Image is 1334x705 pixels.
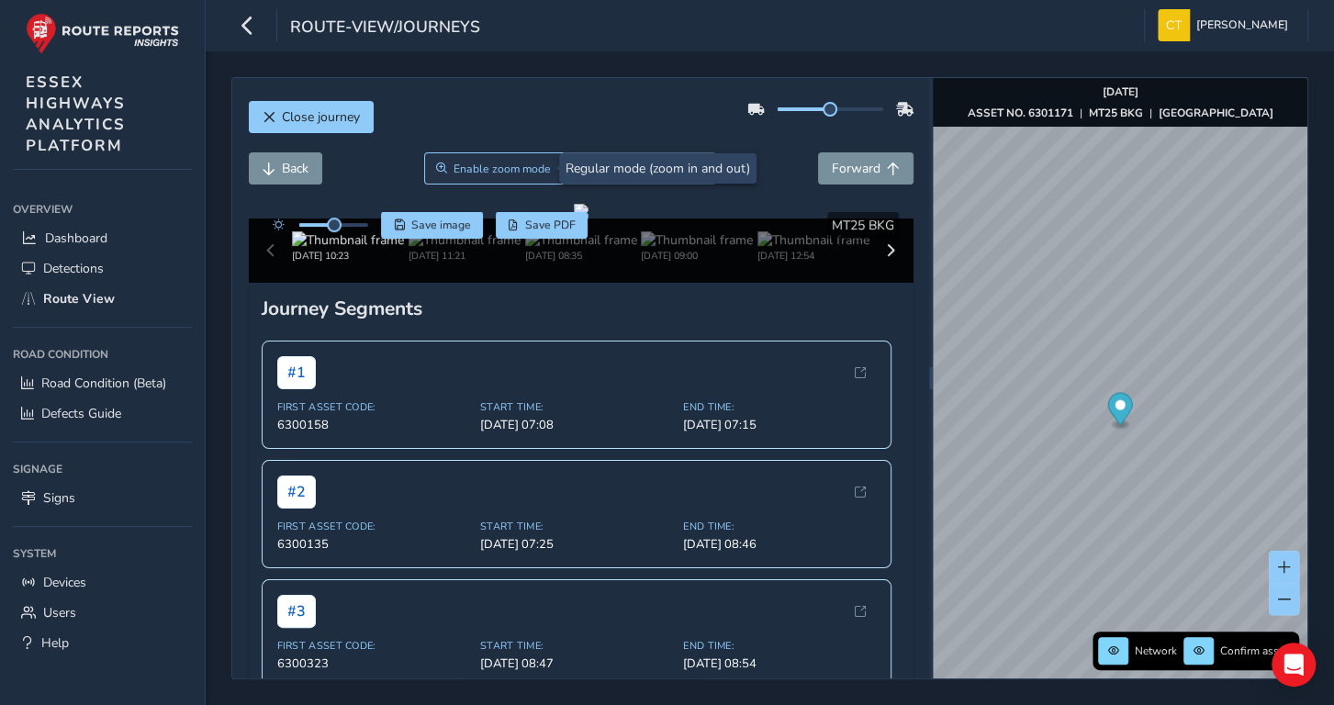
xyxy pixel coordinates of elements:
[683,639,875,653] span: End Time:
[290,16,480,41] span: route-view/journeys
[13,598,192,628] a: Users
[13,368,192,398] a: Road Condition (Beta)
[683,400,875,414] span: End Time:
[641,231,753,249] img: Thumbnail frame
[525,218,576,232] span: Save PDF
[13,253,192,284] a: Detections
[968,106,1073,120] strong: ASSET NO. 6301171
[968,106,1273,120] div: | |
[641,249,753,263] div: [DATE] 09:00
[454,162,551,176] span: Enable zoom mode
[13,483,192,513] a: Signs
[41,375,166,392] span: Road Condition (Beta)
[1272,643,1316,687] div: Open Intercom Messenger
[1158,9,1295,41] button: [PERSON_NAME]
[411,218,471,232] span: Save image
[262,296,901,321] div: Journey Segments
[13,341,192,368] div: Road Condition
[277,655,469,672] span: 6300323
[381,211,483,239] button: Save
[1220,643,1294,658] span: Confirm assets
[277,595,316,628] span: # 3
[13,398,192,429] a: Defects Guide
[757,249,869,263] div: [DATE] 12:54
[277,639,469,653] span: First Asset Code:
[43,290,115,308] span: Route View
[13,196,192,223] div: Overview
[480,536,672,553] span: [DATE] 07:25
[683,536,875,553] span: [DATE] 08:46
[13,455,192,483] div: Signage
[818,152,914,185] button: Forward
[832,217,894,234] span: MT25 BKG
[43,604,76,621] span: Users
[525,249,637,263] div: [DATE] 08:35
[683,655,875,672] span: [DATE] 08:54
[282,108,360,126] span: Close journey
[480,655,672,672] span: [DATE] 08:47
[424,152,564,185] button: Zoom
[480,639,672,653] span: Start Time:
[41,634,69,652] span: Help
[525,231,637,249] img: Thumbnail frame
[26,13,179,54] img: rr logo
[480,520,672,533] span: Start Time:
[277,536,469,553] span: 6300135
[277,476,316,509] span: # 2
[43,574,86,591] span: Devices
[13,540,192,567] div: System
[480,400,672,414] span: Start Time:
[480,417,672,433] span: [DATE] 07:08
[282,160,308,177] span: Back
[683,417,875,433] span: [DATE] 07:15
[41,405,121,422] span: Defects Guide
[277,356,316,389] span: # 1
[409,231,521,249] img: Thumbnail frame
[13,567,192,598] a: Devices
[1103,84,1138,99] strong: [DATE]
[43,260,104,277] span: Detections
[1158,9,1190,41] img: diamond-layout
[832,160,880,177] span: Forward
[1135,643,1177,658] span: Network
[277,400,469,414] span: First Asset Code:
[683,520,875,533] span: End Time:
[1196,9,1288,41] span: [PERSON_NAME]
[45,229,107,247] span: Dashboard
[757,231,869,249] img: Thumbnail frame
[496,211,589,239] button: PDF
[277,520,469,533] span: First Asset Code:
[277,417,469,433] span: 6300158
[249,152,322,185] button: Back
[1159,106,1273,120] strong: [GEOGRAPHIC_DATA]
[26,72,126,156] span: ESSEX HIGHWAYS ANALYTICS PLATFORM
[409,249,521,263] div: [DATE] 11:21
[292,249,404,263] div: [DATE] 10:23
[1108,393,1133,431] div: Map marker
[13,284,192,314] a: Route View
[292,231,404,249] img: Thumbnail frame
[249,101,374,133] button: Close journey
[1089,106,1143,120] strong: MT25 BKG
[13,223,192,253] a: Dashboard
[13,628,192,658] a: Help
[43,489,75,507] span: Signs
